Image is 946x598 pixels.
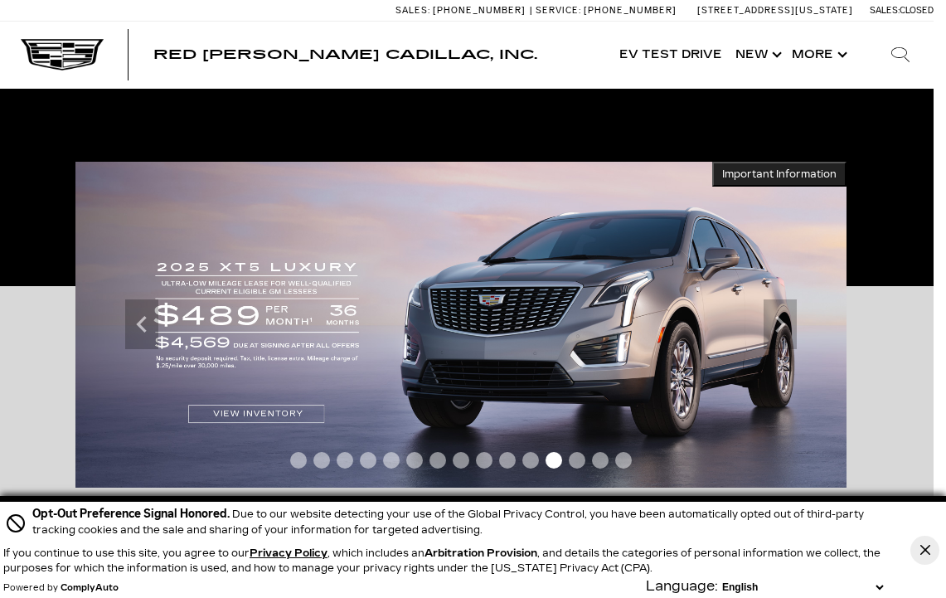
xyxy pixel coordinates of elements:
span: Go to slide 15 [615,452,632,469]
select: Language Select [718,580,887,595]
span: Go to slide 6 [406,452,423,469]
div: Powered by [3,583,119,593]
span: Go to slide 14 [592,452,609,469]
a: Red [PERSON_NAME] Cadillac, Inc. [153,48,537,61]
span: Go to slide 5 [383,452,400,469]
span: Go to slide 2 [313,452,330,469]
span: Go to slide 4 [360,452,376,469]
a: Sales: [PHONE_NUMBER] [395,6,530,15]
span: Go to slide 12 [546,452,562,469]
span: Closed [900,5,934,16]
span: Go to slide 13 [569,452,585,469]
img: Cadillac Dark Logo with Cadillac White Text [21,39,104,70]
u: Privacy Policy [250,547,327,559]
span: Important Information [722,168,837,181]
a: New [729,22,785,88]
span: Go to slide 7 [429,452,446,469]
p: If you continue to use this site, you agree to our , which includes an , and details the categori... [3,547,881,574]
button: Close Button [910,536,939,565]
span: Go to slide 1 [290,452,307,469]
button: More [785,22,851,88]
div: Next [764,299,797,349]
a: Service: [PHONE_NUMBER] [530,6,681,15]
button: Important Information [712,162,847,187]
div: Due to our website detecting your use of the Global Privacy Control, you have been automatically ... [32,505,887,537]
span: Go to slide 9 [476,452,492,469]
span: Sales: [870,5,900,16]
span: Opt-Out Preference Signal Honored . [32,507,232,521]
span: Go to slide 3 [337,452,353,469]
span: [PHONE_NUMBER] [584,5,677,16]
div: Language: [646,580,718,593]
span: Go to slide 11 [522,452,539,469]
span: Go to slide 8 [453,452,469,469]
div: Previous [125,299,158,349]
a: [STREET_ADDRESS][US_STATE] [697,5,853,16]
span: Service: [536,5,581,16]
span: Sales: [395,5,430,16]
span: [PHONE_NUMBER] [433,5,526,16]
div: Search [867,22,934,88]
strong: Arbitration Provision [424,547,537,559]
span: Go to slide 10 [499,452,516,469]
img: 2025 XT5 LUXURY. Ultra low mileage lease for well qualified current eligible GM lessees. $489 per... [75,162,847,488]
a: EV Test Drive [613,22,729,88]
span: Red [PERSON_NAME] Cadillac, Inc. [153,46,537,62]
a: ComplyAuto [61,583,119,593]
